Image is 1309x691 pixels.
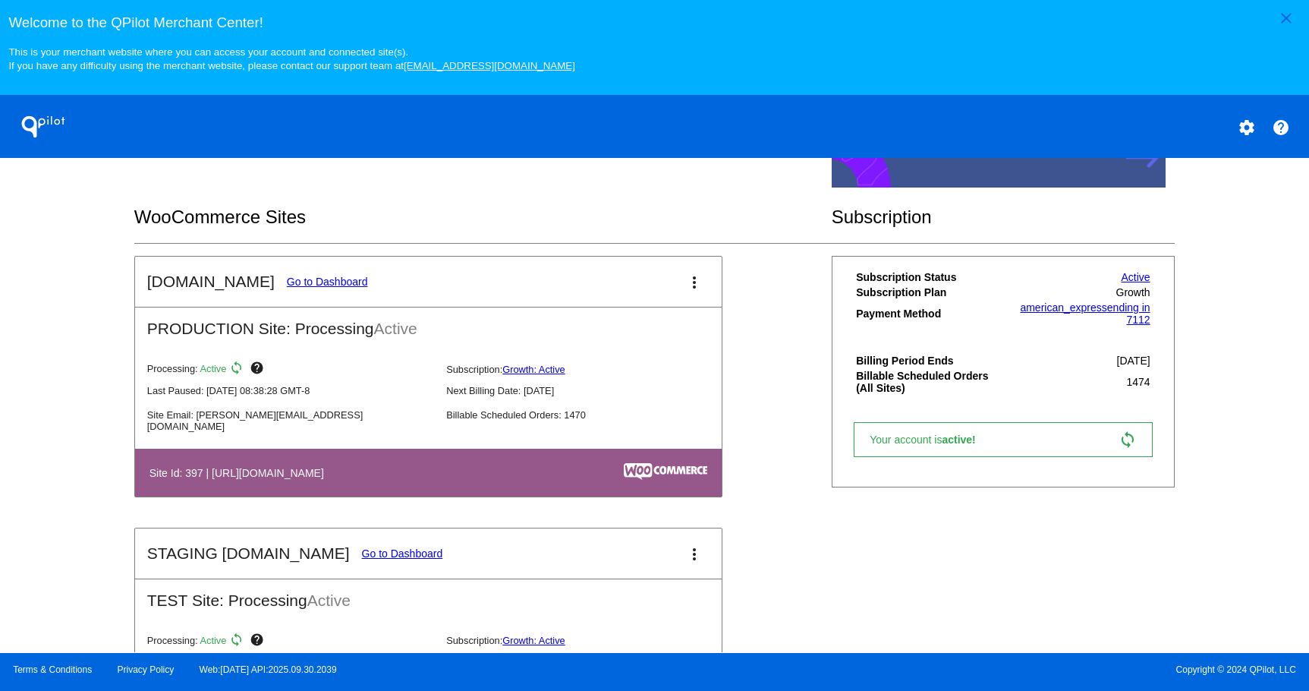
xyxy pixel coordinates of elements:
[624,463,707,480] img: c53aa0e5-ae75-48aa-9bee-956650975ee5
[147,273,275,291] h2: [DOMAIN_NAME]
[1122,271,1150,283] a: Active
[1020,301,1150,326] a: american_expressending in 7112
[870,434,991,446] span: Your account is
[8,14,1300,31] h3: Welcome to the QPilot Merchant Center!
[8,46,574,71] small: This is your merchant website where you can access your account and connected site(s). If you hav...
[1277,9,1295,27] mat-icon: close
[1020,301,1106,314] span: american_express
[147,361,434,379] p: Processing:
[149,467,332,479] h4: Site Id: 397 | [URL][DOMAIN_NAME]
[1119,431,1137,449] mat-icon: sync
[307,592,351,609] span: Active
[855,270,1003,284] th: Subscription Status
[446,635,733,646] p: Subscription:
[118,664,175,675] a: Privacy Policy
[229,633,247,651] mat-icon: sync
[1238,118,1256,137] mat-icon: settings
[668,664,1296,675] span: Copyright © 2024 QPilot, LLC
[134,207,832,228] h2: WooCommerce Sites
[147,385,434,396] p: Last Paused: [DATE] 08:38:28 GMT-8
[229,361,247,379] mat-icon: sync
[446,385,733,396] p: Next Billing Date: [DATE]
[446,409,733,421] p: Billable Scheduled Orders: 1470
[374,320,417,337] span: Active
[855,286,1003,299] th: Subscription Plan
[942,434,983,446] span: active!
[147,544,350,563] h2: STAGING [DOMAIN_NAME]
[855,369,1003,395] th: Billable Scheduled Orders (All Sites)
[1116,286,1150,298] span: Growth
[362,547,443,560] a: Go to Dashboard
[685,273,703,292] mat-icon: more_vert
[855,301,1003,327] th: Payment Method
[1126,376,1150,388] span: 1474
[1117,355,1150,367] span: [DATE]
[147,409,434,432] p: Site Email: [PERSON_NAME][EMAIL_ADDRESS][DOMAIN_NAME]
[200,635,227,646] span: Active
[200,364,227,375] span: Active
[287,276,368,288] a: Go to Dashboard
[135,579,722,610] h2: TEST Site: Processing
[502,364,565,375] a: Growth: Active
[832,207,1175,228] h2: Subscription
[854,422,1152,457] a: Your account isactive! sync
[685,545,703,563] mat-icon: more_vert
[200,664,337,675] a: Web:[DATE] API:2025.09.30.2039
[250,361,268,379] mat-icon: help
[1272,118,1290,137] mat-icon: help
[13,664,92,675] a: Terms & Conditions
[135,308,722,338] h2: PRODUCTION Site: Processing
[855,354,1003,368] th: Billing Period Ends
[147,633,434,651] p: Processing:
[404,60,575,71] a: [EMAIL_ADDRESS][DOMAIN_NAME]
[446,364,733,375] p: Subscription:
[502,635,565,646] a: Growth: Active
[13,112,74,142] h1: QPilot
[250,633,268,651] mat-icon: help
